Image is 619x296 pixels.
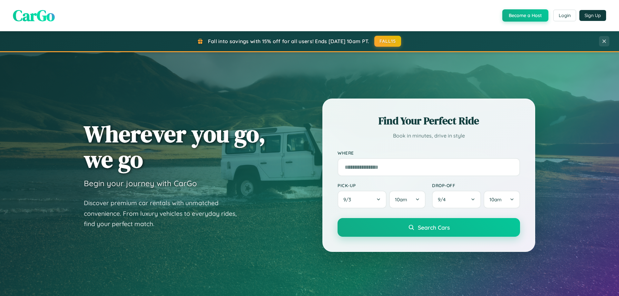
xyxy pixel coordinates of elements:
[418,224,450,231] span: Search Cars
[84,178,197,188] h3: Begin your journey with CarGo
[338,183,426,188] label: Pick-up
[432,183,520,188] label: Drop-off
[84,198,245,229] p: Discover premium car rentals with unmatched convenience. From luxury vehicles to everyday rides, ...
[489,196,502,203] span: 10am
[343,196,354,203] span: 9 / 3
[502,9,548,22] button: Become a Host
[432,191,481,208] button: 9/4
[553,10,576,21] button: Login
[374,36,401,47] button: FALL15
[208,38,369,44] span: Fall into savings with 15% off for all users! Ends [DATE] 10am PT.
[389,191,426,208] button: 10am
[395,196,407,203] span: 10am
[84,121,266,172] h1: Wherever you go, we go
[579,10,606,21] button: Sign Up
[338,191,387,208] button: 9/3
[338,150,520,156] label: Where
[338,218,520,237] button: Search Cars
[338,114,520,128] h2: Find Your Perfect Ride
[338,131,520,140] p: Book in minutes, drive in style
[438,196,449,203] span: 9 / 4
[13,5,55,26] span: CarGo
[484,191,520,208] button: 10am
